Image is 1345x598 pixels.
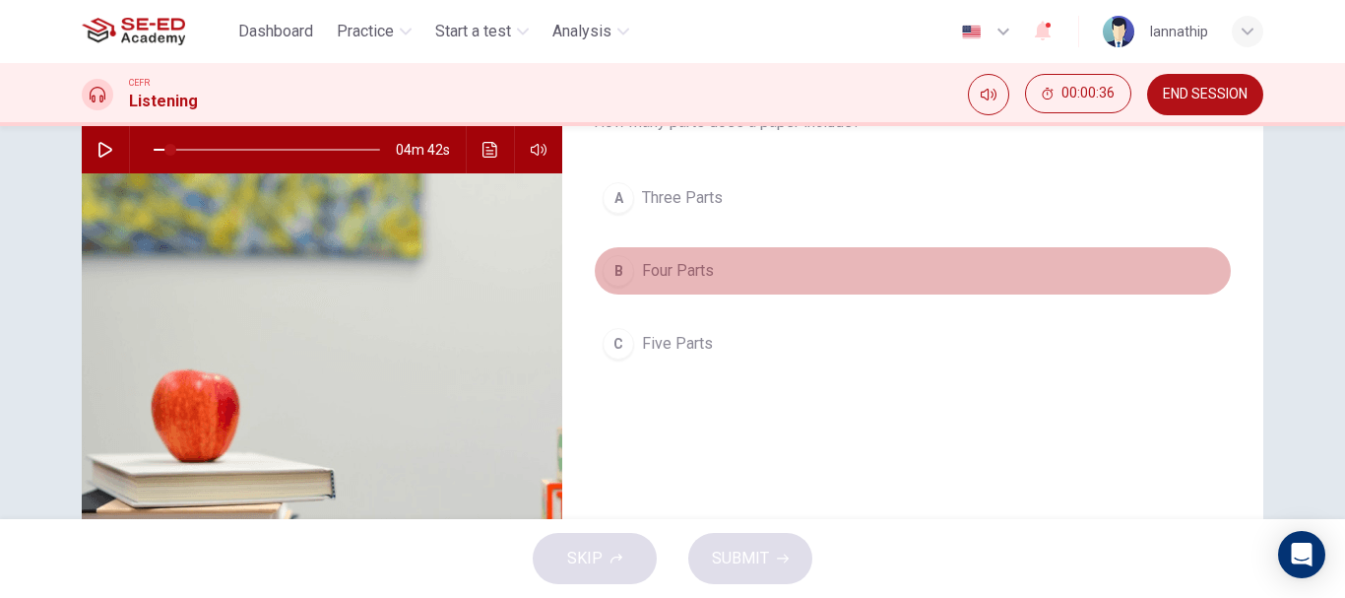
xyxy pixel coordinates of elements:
img: SE-ED Academy logo [82,12,185,51]
a: SE-ED Academy logo [82,12,230,51]
img: Profile picture [1103,16,1134,47]
button: Click to see the audio transcription [475,126,506,173]
div: B [603,255,634,287]
span: 00:00:36 [1061,86,1115,101]
button: Dashboard [230,14,321,49]
span: END SESSION [1163,87,1248,102]
div: C [603,328,634,360]
span: CEFR [129,76,150,90]
div: lannathip [1150,20,1208,43]
div: A [603,182,634,214]
button: AThree Parts [594,173,1232,223]
button: CFive Parts [594,319,1232,368]
span: Three Parts [642,186,723,210]
button: Analysis [544,14,637,49]
div: Open Intercom Messenger [1278,531,1325,578]
div: Hide [1025,74,1131,115]
span: Start a test [435,20,511,43]
span: Dashboard [238,20,313,43]
span: Five Parts [642,332,713,356]
button: 00:00:36 [1025,74,1131,113]
span: 04m 42s [396,126,466,173]
span: Practice [337,20,394,43]
button: BFour Parts [594,246,1232,296]
img: en [959,25,984,39]
button: END SESSION [1147,74,1263,115]
span: Four Parts [642,259,714,283]
div: Mute [968,74,1009,115]
span: Analysis [552,20,611,43]
button: Practice [329,14,419,49]
button: Start a test [427,14,537,49]
h1: Listening [129,90,198,113]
